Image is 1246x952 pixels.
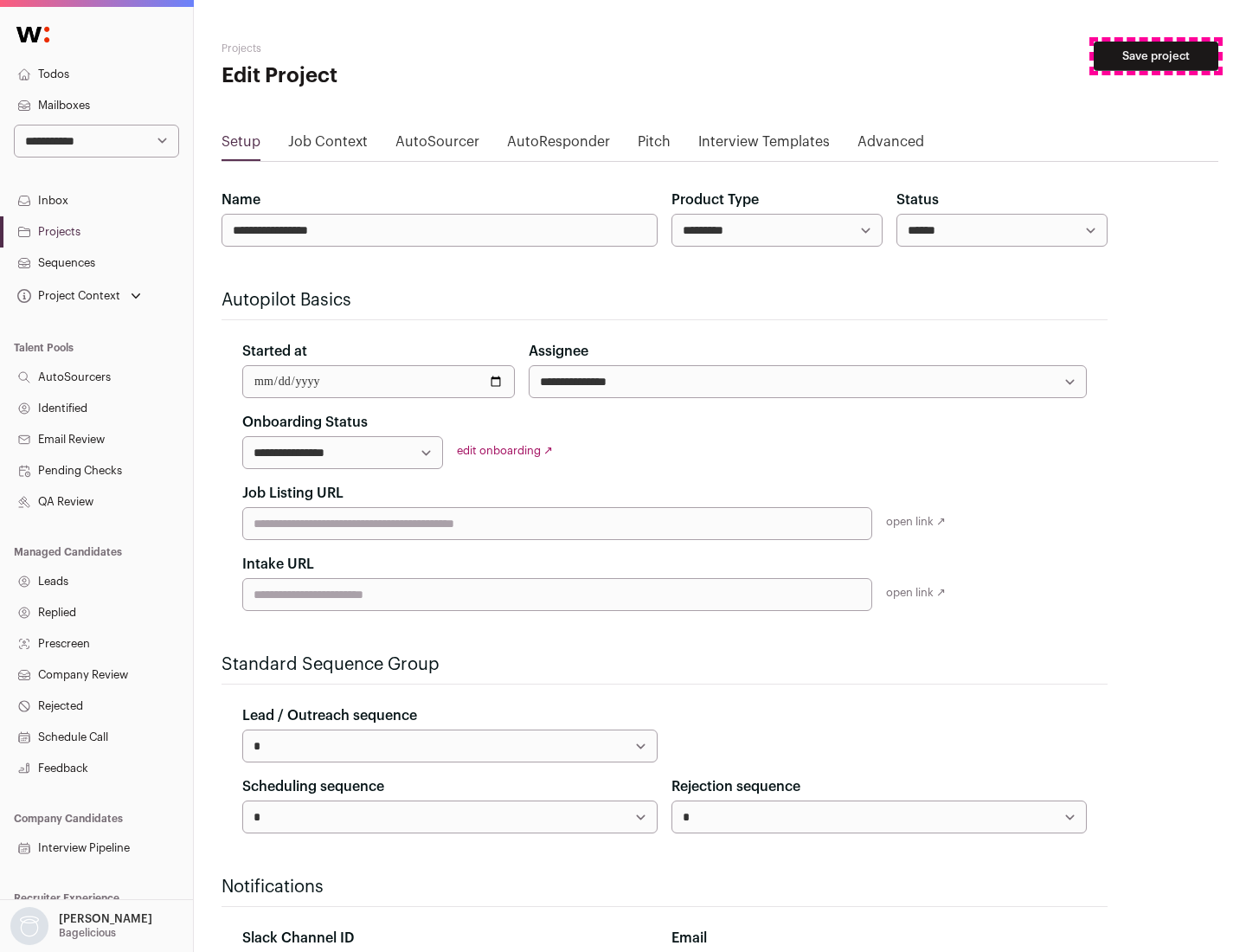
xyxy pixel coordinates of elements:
[222,288,1108,312] h2: Autopilot Basics
[10,907,48,945] img: nopic.png
[222,62,554,90] h1: Edit Project
[222,42,554,55] h2: Projects
[857,132,924,159] a: Advanced
[7,907,156,945] button: Open dropdown
[671,190,759,210] label: Product Type
[507,132,610,159] a: AutoResponder
[59,912,152,926] p: [PERSON_NAME]
[242,483,344,504] label: Job Listing URL
[14,289,120,303] div: Project Context
[242,776,384,797] label: Scheduling sequence
[288,132,368,159] a: Job Context
[457,445,553,456] a: edit onboarding ↗
[1094,42,1218,71] button: Save project
[222,132,260,159] a: Setup
[896,190,939,210] label: Status
[242,705,417,726] label: Lead / Outreach sequence
[242,341,307,362] label: Started at
[242,928,354,949] label: Slack Channel ID
[395,132,479,159] a: AutoSourcer
[222,875,1108,899] h2: Notifications
[671,928,1087,949] div: Email
[7,17,59,52] img: Wellfound
[671,776,800,797] label: Rejection sequence
[14,284,145,308] button: Open dropdown
[222,653,1108,677] h2: Standard Sequence Group
[529,341,588,362] label: Assignee
[242,412,368,433] label: Onboarding Status
[698,132,830,159] a: Interview Templates
[59,926,116,940] p: Bagelicious
[242,554,314,575] label: Intake URL
[638,132,671,159] a: Pitch
[222,190,260,210] label: Name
